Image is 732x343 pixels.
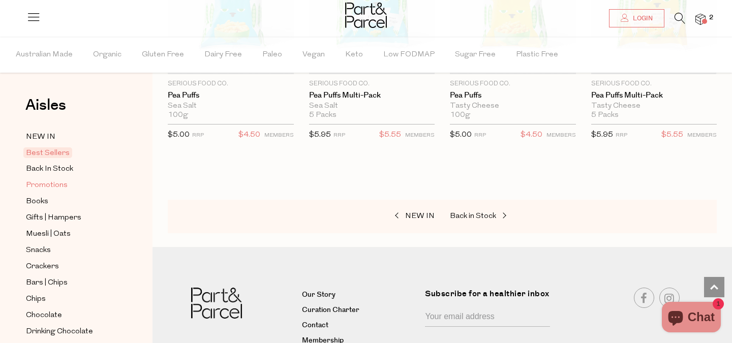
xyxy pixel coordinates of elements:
a: Pea Puffs [168,91,294,100]
span: Crackers [26,261,59,273]
a: Contact [302,320,418,332]
a: Pea Puffs Multi-Pack [309,91,435,100]
div: Tasty Cheese [591,102,717,111]
small: MEMBERS [264,133,294,138]
a: Best Sellers [26,147,118,159]
p: Serious Food Co. [168,79,294,88]
small: MEMBERS [546,133,576,138]
span: 2 [707,13,716,22]
span: Back In Stock [26,163,73,175]
span: Organic [93,37,121,73]
a: Chocolate [26,309,118,322]
span: 100g [450,111,470,120]
span: Low FODMAP [383,37,435,73]
span: Vegan [302,37,325,73]
div: Sea Salt [309,102,435,111]
small: RRP [474,133,486,138]
span: Plastic Free [516,37,558,73]
span: Aisles [25,94,66,116]
span: Muesli | Oats [26,228,71,240]
input: Your email address [425,307,550,327]
a: Snacks [26,244,118,257]
span: Dairy Free [204,37,242,73]
span: $5.00 [168,131,190,139]
span: Drinking Chocolate [26,326,93,338]
a: Back in Stock [450,210,552,223]
a: Drinking Chocolate [26,325,118,338]
span: Gifts | Hampers [26,212,81,224]
a: Muesli | Oats [26,228,118,240]
span: 100g [168,111,188,120]
span: Snacks [26,244,51,257]
a: Bars | Chips [26,276,118,289]
div: Tasty Cheese [450,102,576,111]
span: Bars | Chips [26,277,68,289]
a: Pea Puffs Multi-Pack [591,91,717,100]
p: Serious Food Co. [450,79,576,88]
span: $5.95 [309,131,331,139]
span: Best Sellers [23,147,72,158]
span: NEW IN [405,212,435,220]
span: $5.00 [450,131,472,139]
span: $4.50 [238,129,260,142]
a: NEW IN [26,131,118,143]
span: Keto [345,37,363,73]
div: Sea Salt [168,102,294,111]
img: Part&Parcel [345,3,387,28]
a: Login [609,9,664,27]
img: Part&Parcel [191,288,242,319]
span: Back in Stock [450,212,496,220]
span: Sugar Free [455,37,496,73]
span: 5 Packs [591,111,619,120]
small: MEMBERS [687,133,717,138]
span: $5.55 [661,129,683,142]
span: Promotions [26,179,68,192]
p: Serious Food Co. [309,79,435,88]
span: Australian Made [16,37,73,73]
small: RRP [616,133,627,138]
a: Aisles [25,98,66,123]
span: Paleo [262,37,282,73]
a: Promotions [26,179,118,192]
span: $5.55 [379,129,401,142]
small: RRP [333,133,345,138]
span: Gluten Free [142,37,184,73]
span: Chips [26,293,46,305]
a: NEW IN [333,210,435,223]
span: $4.50 [521,129,542,142]
a: Crackers [26,260,118,273]
a: Curation Charter [302,304,418,317]
a: Books [26,195,118,208]
a: Gifts | Hampers [26,211,118,224]
small: RRP [192,133,204,138]
span: 5 Packs [309,111,337,120]
span: $5.95 [591,131,613,139]
label: Subscribe for a healthier inbox [425,288,556,307]
p: Serious Food Co. [591,79,717,88]
span: Login [630,14,653,23]
a: Chips [26,293,118,305]
inbox-online-store-chat: Shopify online store chat [659,302,724,335]
a: 2 [695,14,706,24]
span: NEW IN [26,131,55,143]
a: Pea Puffs [450,91,576,100]
a: Our Story [302,289,418,301]
span: Chocolate [26,309,62,322]
small: MEMBERS [405,133,435,138]
a: Back In Stock [26,163,118,175]
span: Books [26,196,48,208]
